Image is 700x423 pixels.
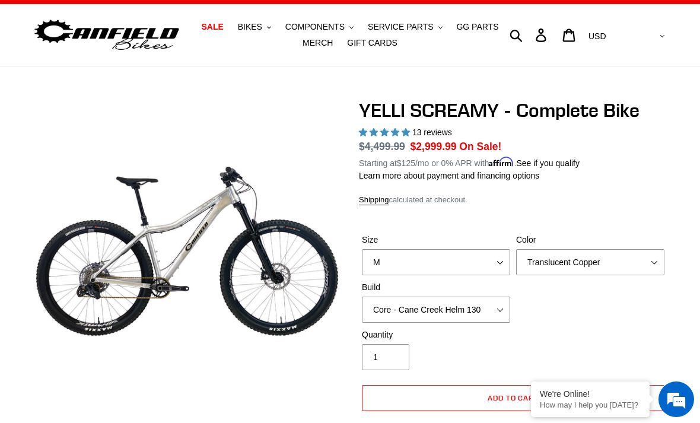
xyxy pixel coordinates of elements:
label: Color [516,234,664,246]
span: Affirm [489,157,514,167]
a: MERCH [297,35,339,51]
span: MERCH [303,38,333,48]
a: SALE [195,19,229,35]
label: Quantity [362,329,510,341]
h1: YELLI SCREAMY - Complete Bike [359,99,667,122]
a: GIFT CARDS [341,35,403,51]
span: $2,999.99 [411,141,457,152]
span: GG PARTS [456,22,498,32]
span: We're online! [69,132,164,252]
span: GIFT CARDS [347,38,397,48]
span: BIKES [238,22,262,32]
a: GG PARTS [450,19,504,35]
button: BIKES [232,19,277,35]
textarea: Type your message and hit 'Enter' [6,290,226,332]
a: See if you qualify - Learn more about Affirm Financing (opens in modal) [516,158,580,168]
p: Starting at /mo or 0% APR with . [359,154,580,170]
img: d_696896380_company_1647369064580_696896380 [38,59,68,89]
div: calculated at checkout. [359,194,667,206]
img: Canfield Bikes [33,17,181,54]
span: $125 [397,158,415,168]
a: Learn more about payment and financing options [359,171,539,180]
label: Build [362,281,510,294]
span: Add to cart [488,393,539,402]
span: On Sale! [459,139,501,154]
span: SALE [201,22,223,32]
button: Add to cart [362,385,664,411]
span: 5.00 stars [359,128,412,137]
label: Size [362,234,510,246]
span: COMPONENTS [285,22,345,32]
div: Navigation go back [13,65,31,83]
a: Shipping [359,195,389,205]
s: $4,499.99 [359,141,405,152]
p: How may I help you today? [540,400,641,409]
button: COMPONENTS [279,19,359,35]
span: 13 reviews [412,128,452,137]
span: SERVICE PARTS [368,22,433,32]
div: Minimize live chat window [195,6,223,34]
button: SERVICE PARTS [362,19,448,35]
div: Chat with us now [79,66,217,82]
div: We're Online! [540,389,641,399]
